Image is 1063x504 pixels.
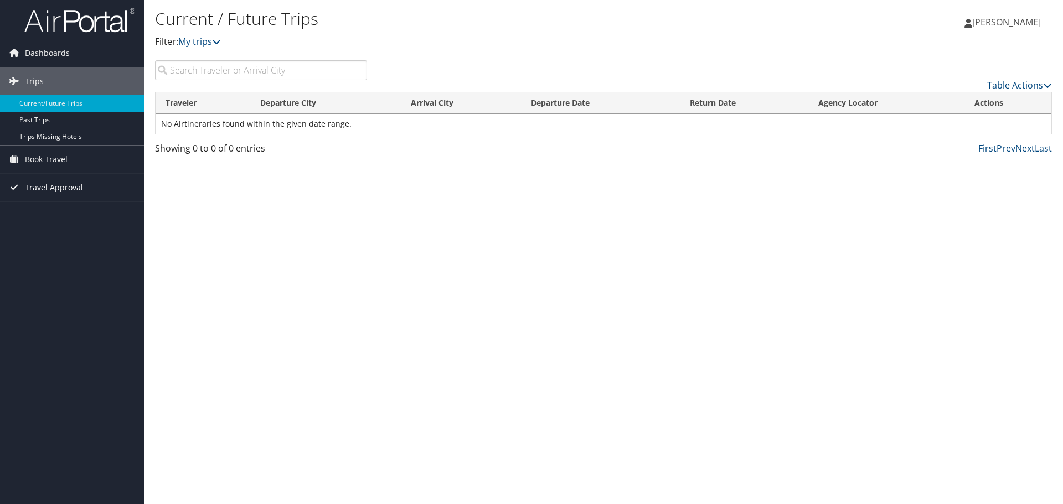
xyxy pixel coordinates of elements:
span: [PERSON_NAME] [972,16,1041,28]
p: Filter: [155,35,753,49]
a: [PERSON_NAME] [964,6,1052,39]
th: Return Date: activate to sort column ascending [680,92,808,114]
th: Agency Locator: activate to sort column ascending [808,92,964,114]
span: Trips [25,67,44,95]
a: Next [1015,142,1035,154]
span: Travel Approval [25,174,83,201]
th: Departure City: activate to sort column ascending [250,92,401,114]
div: Showing 0 to 0 of 0 entries [155,142,367,160]
th: Traveler: activate to sort column ascending [156,92,250,114]
th: Actions [964,92,1051,114]
th: Arrival City: activate to sort column ascending [401,92,521,114]
img: airportal-logo.png [24,7,135,33]
span: Book Travel [25,146,68,173]
a: Last [1035,142,1052,154]
a: Table Actions [987,79,1052,91]
input: Search Traveler or Arrival City [155,60,367,80]
a: Prev [997,142,1015,154]
td: No Airtineraries found within the given date range. [156,114,1051,134]
a: My trips [178,35,221,48]
h1: Current / Future Trips [155,7,753,30]
span: Dashboards [25,39,70,67]
th: Departure Date: activate to sort column descending [521,92,680,114]
a: First [978,142,997,154]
